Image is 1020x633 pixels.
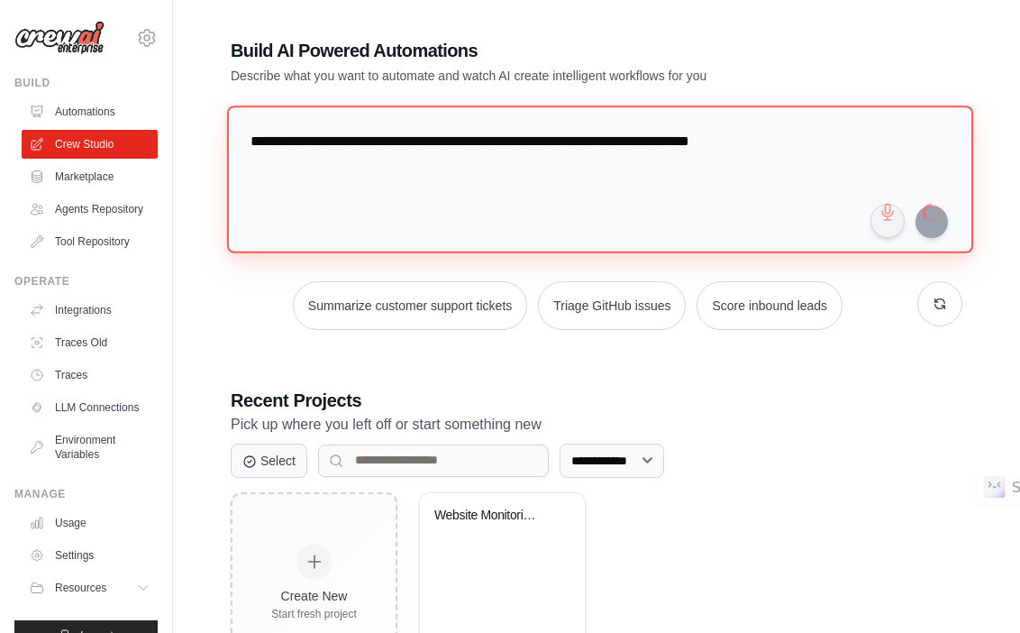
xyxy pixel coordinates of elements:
[55,581,106,595] span: Resources
[22,227,158,256] a: Tool Repository
[231,444,307,478] button: Select
[930,546,1020,633] iframe: Chat Widget
[22,97,158,126] a: Automations
[293,281,527,330] button: Summarize customer support tickets
[14,76,158,90] div: Build
[231,67,836,85] p: Describe what you want to automate and watch AI create intelligent workflows for you
[22,361,158,390] a: Traces
[917,281,962,326] button: Get new suggestions
[231,413,962,436] p: Pick up where you left off or start something new
[22,130,158,159] a: Crew Studio
[22,509,158,537] a: Usage
[14,21,105,55] img: Logo
[271,607,357,621] div: Start fresh project
[870,204,905,238] button: Click to speak your automation idea
[22,541,158,570] a: Settings
[434,508,543,524] div: Website Monitoring & Alert System
[22,162,158,191] a: Marketplace
[22,426,158,469] a: Environment Variables
[231,38,836,63] h1: Build AI Powered Automations
[22,573,158,602] button: Resources
[22,296,158,325] a: Integrations
[538,281,686,330] button: Triage GitHub issues
[14,487,158,501] div: Manage
[271,587,357,605] div: Create New
[231,388,962,413] h3: Recent Projects
[22,195,158,224] a: Agents Repository
[22,328,158,357] a: Traces Old
[22,393,158,422] a: LLM Connections
[697,281,842,330] button: Score inbound leads
[14,274,158,289] div: Operate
